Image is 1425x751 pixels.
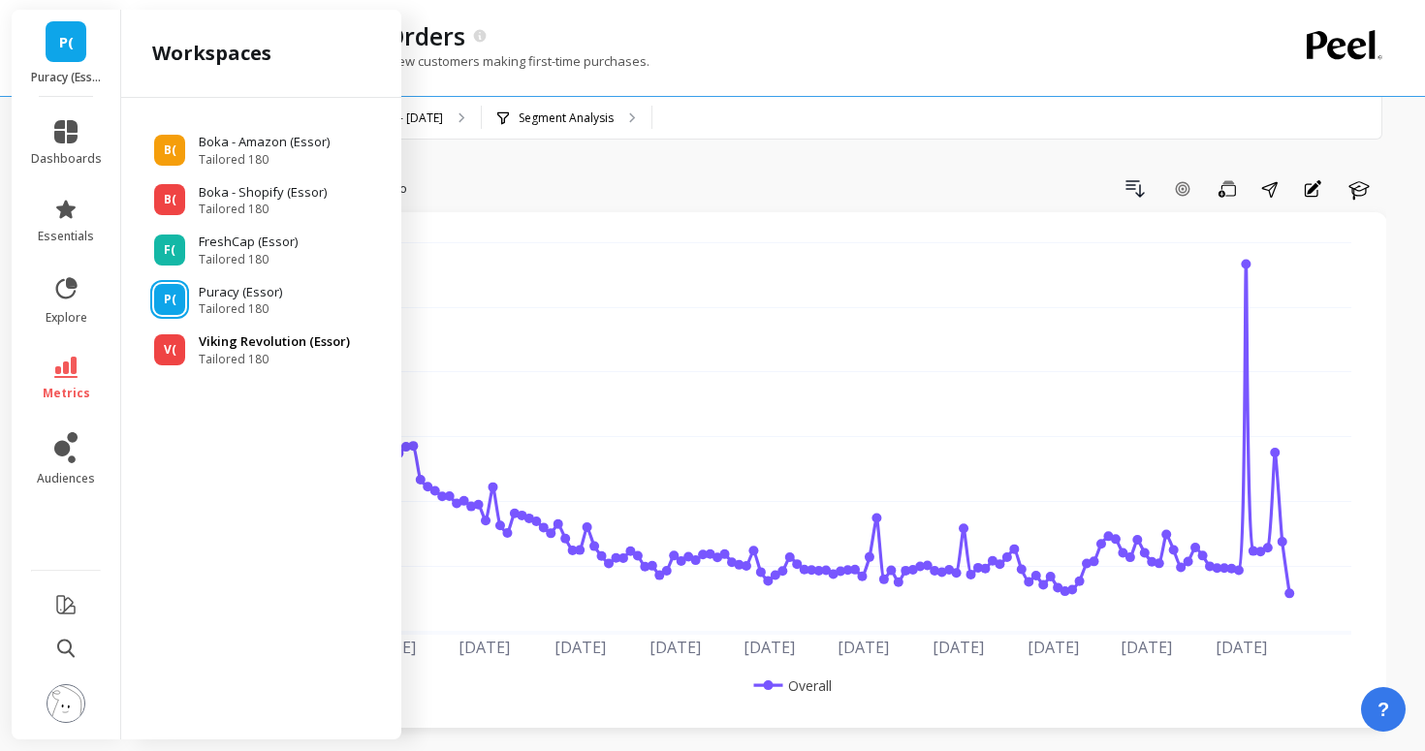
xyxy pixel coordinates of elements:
p: Segment Analysis [519,110,614,126]
span: V( [164,342,176,358]
p: Viking Revolution (Essor) [199,332,350,352]
p: Puracy (Essor) [199,283,282,302]
span: F( [164,242,175,258]
span: essentials [38,229,94,244]
span: Tailored 180 [199,352,350,367]
span: dashboards [31,151,102,167]
span: B( [164,192,176,207]
p: The number of orders placed by new customers making first-time purchases. [163,52,649,70]
span: metrics [43,386,90,401]
span: Tailored 180 [199,252,298,267]
span: Tailored 180 [199,301,282,317]
p: Puracy (Essor) [31,70,102,85]
span: Tailored 180 [199,152,330,168]
span: explore [46,310,87,326]
span: Tailored 180 [199,202,327,217]
span: ? [1377,696,1389,723]
span: audiences [37,471,95,486]
span: P( [59,31,74,53]
p: Boka - Shopify (Essor) [199,183,327,203]
img: profile picture [47,684,85,723]
h2: workspaces [152,40,271,67]
span: P( [164,292,176,307]
span: B( [164,142,176,158]
button: ? [1361,687,1406,732]
p: FreshCap (Essor) [199,233,298,252]
p: Boka - Amazon (Essor) [199,133,330,152]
